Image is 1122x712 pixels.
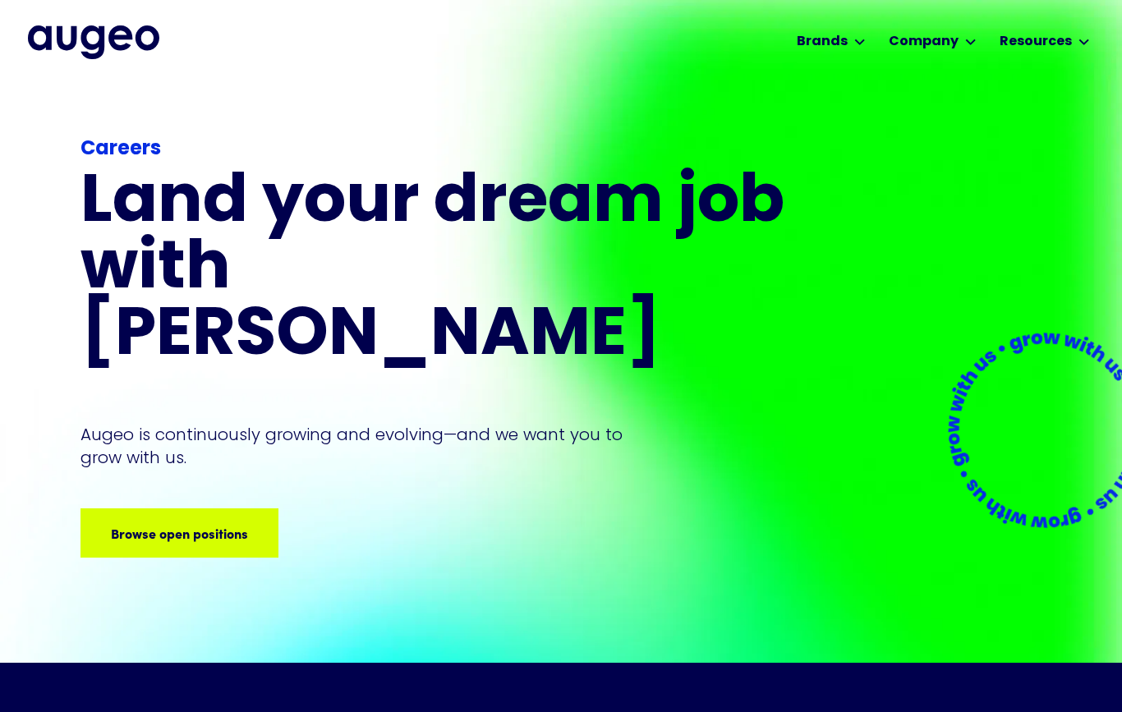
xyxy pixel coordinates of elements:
[797,32,848,52] div: Brands
[28,25,159,58] a: home
[80,140,161,159] strong: Careers
[28,25,159,58] img: Augeo's full logo in midnight blue.
[80,508,278,558] a: Browse open positions
[80,423,646,469] p: Augeo is continuously growing and evolving—and we want you to grow with us.
[80,171,790,370] h1: Land your dream job﻿ with [PERSON_NAME]
[889,32,959,52] div: Company
[1000,32,1072,52] div: Resources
